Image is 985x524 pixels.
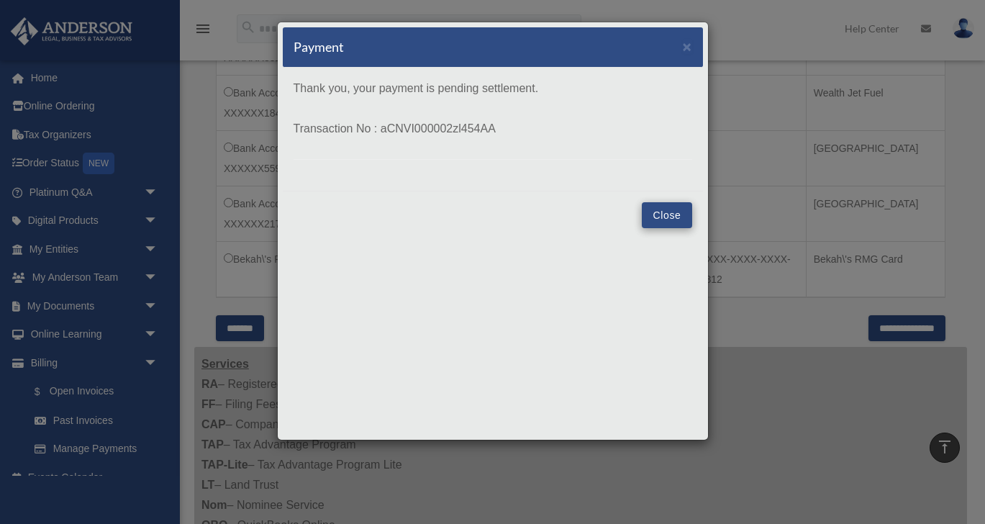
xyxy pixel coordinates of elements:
[642,202,691,228] button: Close
[683,38,692,55] span: ×
[294,78,692,99] p: Thank you, your payment is pending settlement.
[683,39,692,54] button: Close
[294,38,344,56] h5: Payment
[294,119,692,139] p: Transaction No : aCNVI000002zl454AA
